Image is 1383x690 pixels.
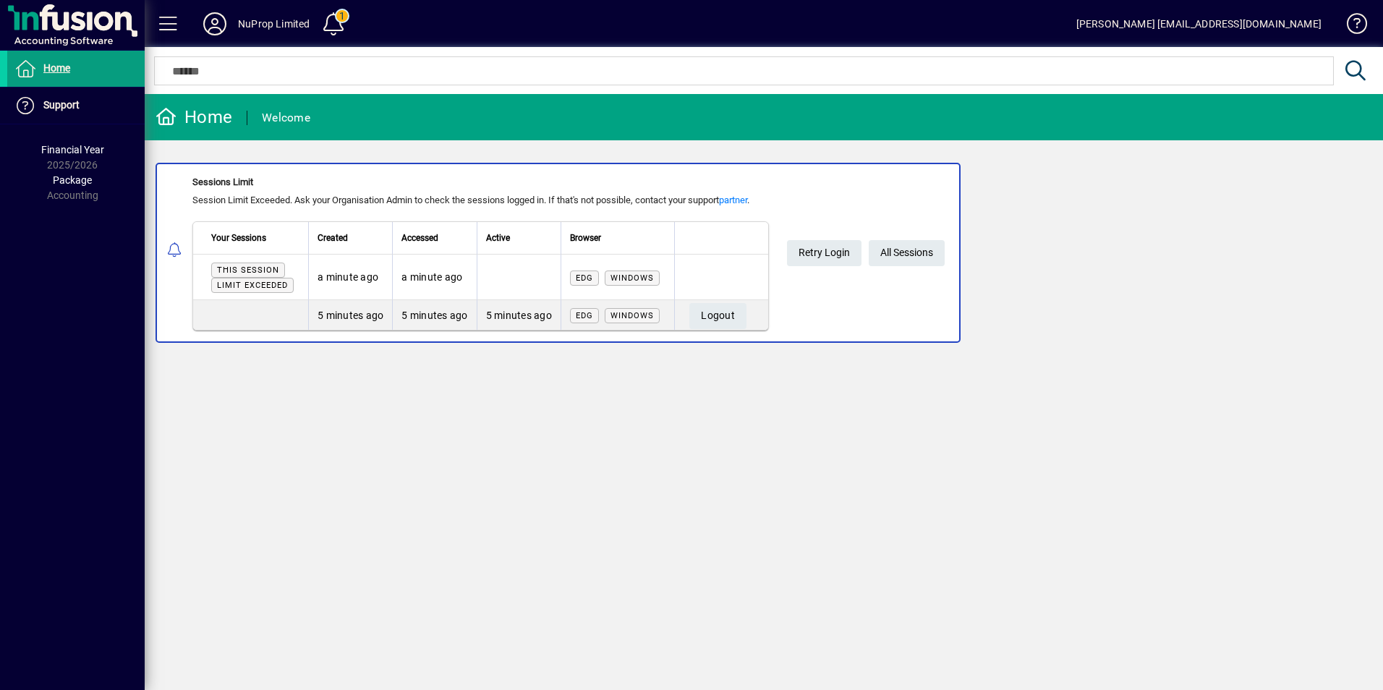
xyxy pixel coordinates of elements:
[308,255,392,300] td: a minute ago
[1336,3,1365,50] a: Knowledge Base
[53,174,92,186] span: Package
[41,144,104,156] span: Financial Year
[392,300,476,330] td: 5 minutes ago
[1076,12,1322,35] div: [PERSON_NAME] [EMAIL_ADDRESS][DOMAIN_NAME]
[799,241,850,265] span: Retry Login
[576,311,593,320] span: Edg
[192,193,769,208] div: Session Limit Exceeded. Ask your Organisation Admin to check the sessions logged in. If that's no...
[43,62,70,74] span: Home
[401,230,438,246] span: Accessed
[570,230,601,246] span: Browser
[192,175,769,189] div: Sessions Limit
[787,240,861,266] button: Retry Login
[156,106,232,129] div: Home
[238,12,310,35] div: NuProp Limited
[576,273,593,283] span: Edg
[392,255,476,300] td: a minute ago
[192,11,238,37] button: Profile
[477,300,561,330] td: 5 minutes ago
[217,265,279,275] span: This session
[262,106,310,129] div: Welcome
[869,240,945,266] a: All Sessions
[689,303,746,329] button: Logout
[211,230,266,246] span: Your Sessions
[880,241,933,265] span: All Sessions
[145,163,1383,343] app-alert-notification-menu-item: Sessions Limit
[486,230,510,246] span: Active
[308,300,392,330] td: 5 minutes ago
[43,99,80,111] span: Support
[610,273,654,283] span: Windows
[217,281,288,290] span: Limit exceeded
[701,304,735,328] span: Logout
[318,230,348,246] span: Created
[719,195,747,205] a: partner
[7,88,145,124] a: Support
[610,311,654,320] span: Windows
